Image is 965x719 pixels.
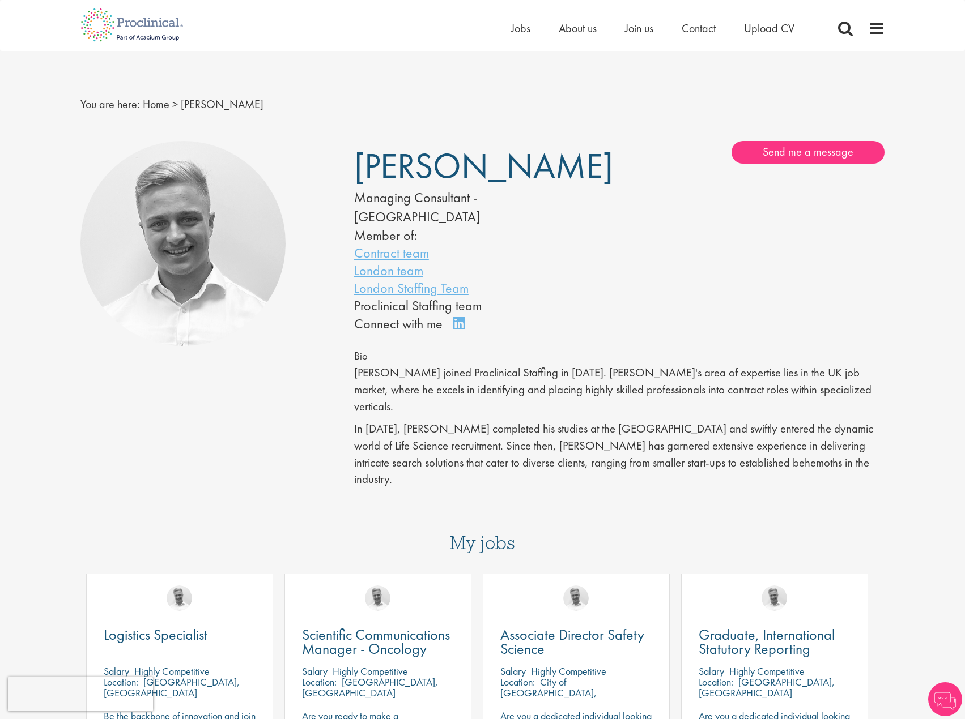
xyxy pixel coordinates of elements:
[134,665,210,678] p: Highly Competitive
[302,675,438,699] p: [GEOGRAPHIC_DATA], [GEOGRAPHIC_DATA]
[500,665,526,678] span: Salary
[682,21,716,36] a: Contact
[365,585,390,611] img: Joshua Bye
[302,628,454,656] a: Scientific Communications Manager - Oncology
[531,665,606,678] p: Highly Competitive
[354,244,429,262] a: Contract team
[354,262,423,279] a: London team
[104,665,129,678] span: Salary
[500,675,597,710] p: City of [GEOGRAPHIC_DATA], [GEOGRAPHIC_DATA]
[625,21,653,36] a: Join us
[732,141,885,164] a: Send me a message
[500,625,644,658] span: Associate Director Safety Science
[80,141,286,346] img: Joshua Bye
[181,97,263,112] span: [PERSON_NAME]
[511,21,530,36] a: Jobs
[354,143,613,189] span: [PERSON_NAME]
[699,665,724,678] span: Salary
[500,675,535,688] span: Location:
[729,665,805,678] p: Highly Competitive
[354,226,417,244] label: Member of:
[354,421,885,488] p: In [DATE], [PERSON_NAME] completed his studies at the [GEOGRAPHIC_DATA] and swiftly entered the d...
[354,365,885,415] p: [PERSON_NAME] joined Proclinical Staffing in [DATE]. [PERSON_NAME]'s area of expertise lies in th...
[302,675,337,688] span: Location:
[500,628,652,656] a: Associate Director Safety Science
[559,21,597,36] a: About us
[80,97,140,112] span: You are here:
[8,677,153,711] iframe: reCAPTCHA
[302,665,328,678] span: Salary
[354,297,585,314] li: Proclinical Staffing team
[354,279,469,297] a: London Staffing Team
[699,625,835,658] span: Graduate, International Statutory Reporting
[333,665,408,678] p: Highly Competitive
[143,97,169,112] a: breadcrumb link
[699,675,733,688] span: Location:
[354,188,585,227] div: Managing Consultant - [GEOGRAPHIC_DATA]
[744,21,794,36] a: Upload CV
[172,97,178,112] span: >
[104,625,207,644] span: Logistics Specialist
[928,682,962,716] img: Chatbot
[302,625,450,658] span: Scientific Communications Manager - Oncology
[563,585,589,611] img: Joshua Bye
[104,628,256,642] a: Logistics Specialist
[80,533,885,553] h3: My jobs
[762,585,787,611] img: Joshua Bye
[167,585,192,611] img: Joshua Bye
[104,675,240,699] p: [GEOGRAPHIC_DATA], [GEOGRAPHIC_DATA]
[699,628,851,656] a: Graduate, International Statutory Reporting
[699,675,835,699] p: [GEOGRAPHIC_DATA], [GEOGRAPHIC_DATA]
[354,349,368,363] span: Bio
